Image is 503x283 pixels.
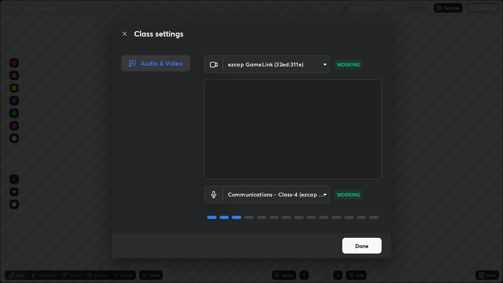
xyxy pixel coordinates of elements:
p: WORKING [337,191,360,198]
h2: Class settings [134,28,184,40]
button: Done [342,238,382,254]
div: ezcap GameLink (32ed:311e) [223,186,330,203]
div: Audio & Video [121,55,190,71]
div: ezcap GameLink (32ed:311e) [223,55,330,73]
p: WORKING [337,61,360,68]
